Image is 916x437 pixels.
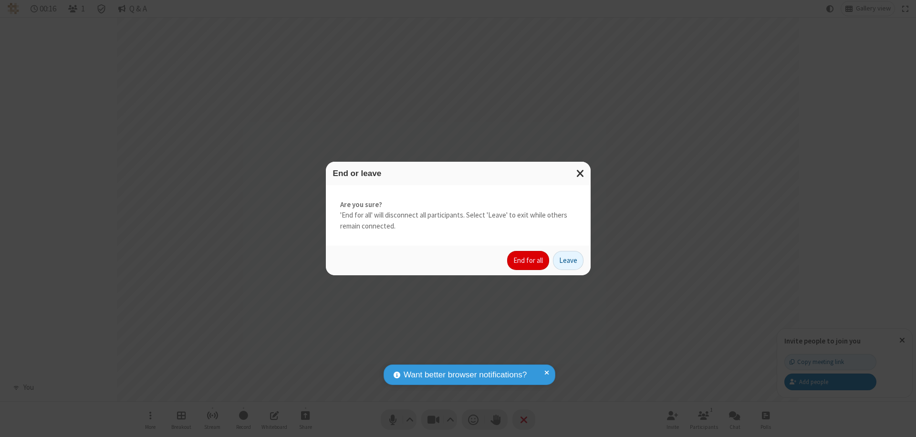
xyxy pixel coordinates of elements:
strong: Are you sure? [340,199,576,210]
button: End for all [507,251,549,270]
span: Want better browser notifications? [404,369,527,381]
button: Leave [553,251,583,270]
div: 'End for all' will disconnect all participants. Select 'Leave' to exit while others remain connec... [326,185,591,246]
h3: End or leave [333,169,583,178]
button: Close modal [571,162,591,185]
